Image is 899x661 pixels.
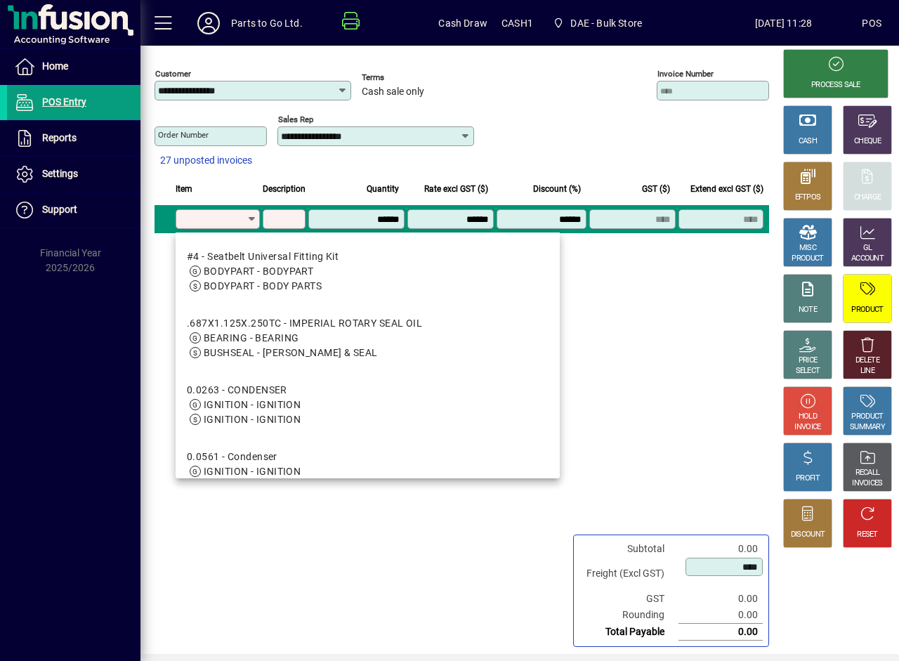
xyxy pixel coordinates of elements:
[794,422,820,433] div: INVOICE
[7,157,140,192] a: Settings
[851,254,884,264] div: ACCOUNT
[187,450,301,464] div: 0.0561 - Condenser
[642,181,670,197] span: GST ($)
[204,332,298,343] span: BEARING - BEARING
[799,412,817,422] div: HOLD
[231,12,303,34] div: Parts to Go Ltd.
[204,280,322,292] span: BODYPART - BODY PARTS
[547,11,648,36] span: DAE - Bulk Store
[854,192,881,203] div: CHARGE
[855,468,880,478] div: RECALL
[705,12,862,34] span: [DATE] 11:28
[42,168,78,179] span: Settings
[155,69,191,79] mat-label: Customer
[795,192,821,203] div: EFTPOS
[678,591,763,607] td: 0.00
[533,181,581,197] span: Discount (%)
[176,305,560,372] mat-option: .687X1.125X.250TC - IMPERIAL ROTARY SEAL OIL
[678,624,763,641] td: 0.00
[424,181,488,197] span: Rate excl GST ($)
[863,243,872,254] div: GL
[851,412,883,422] div: PRODUCT
[362,86,424,98] span: Cash sale only
[862,12,881,34] div: POS
[155,148,258,174] button: 27 unposted invoices
[42,132,77,143] span: Reports
[852,478,882,489] div: INVOICES
[278,114,313,124] mat-label: Sales rep
[204,266,313,277] span: BODYPART - BODYPART
[678,607,763,624] td: 0.00
[811,80,860,91] div: PROCESS SALE
[690,181,763,197] span: Extend excl GST ($)
[204,399,301,410] span: IGNITION - IGNITION
[42,204,77,215] span: Support
[799,355,818,366] div: PRICE
[7,49,140,84] a: Home
[570,12,642,34] span: DAE - Bulk Store
[176,238,560,305] mat-option: #4 - Seatbelt Universal Fitting Kit
[176,181,192,197] span: Item
[186,11,231,36] button: Profile
[792,254,823,264] div: PRODUCT
[860,366,874,377] div: LINE
[7,121,140,156] a: Reports
[855,355,879,366] div: DELETE
[438,12,487,34] span: Cash Draw
[187,383,301,398] div: 0.0263 - CONDENSER
[799,305,817,315] div: NOTE
[678,541,763,557] td: 0.00
[854,136,881,147] div: CHEQUE
[204,347,378,358] span: BUSHSEAL - [PERSON_NAME] & SEAL
[799,136,817,147] div: CASH
[791,530,825,540] div: DISCOUNT
[158,130,209,140] mat-label: Order number
[187,316,422,331] div: .687X1.125X.250TC - IMPERIAL ROTARY SEAL OIL
[501,12,533,34] span: CASH1
[7,192,140,228] a: Support
[187,249,339,264] div: #4 - Seatbelt Universal Fitting Kit
[850,422,885,433] div: SUMMARY
[204,414,301,425] span: IGNITION - IGNITION
[796,473,820,484] div: PROFIT
[579,591,678,607] td: GST
[263,181,306,197] span: Description
[657,69,714,79] mat-label: Invoice number
[42,96,86,107] span: POS Entry
[42,60,68,72] span: Home
[579,557,678,591] td: Freight (Excl GST)
[367,181,399,197] span: Quantity
[579,541,678,557] td: Subtotal
[579,624,678,641] td: Total Payable
[160,153,252,168] span: 27 unposted invoices
[204,466,301,477] span: IGNITION - IGNITION
[857,530,878,540] div: RESET
[799,243,816,254] div: MISC
[362,73,446,82] span: Terms
[579,607,678,624] td: Rounding
[851,305,883,315] div: PRODUCT
[176,372,560,438] mat-option: 0.0263 - CONDENSER
[796,366,820,377] div: SELECT
[176,438,560,490] mat-option: 0.0561 - Condenser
